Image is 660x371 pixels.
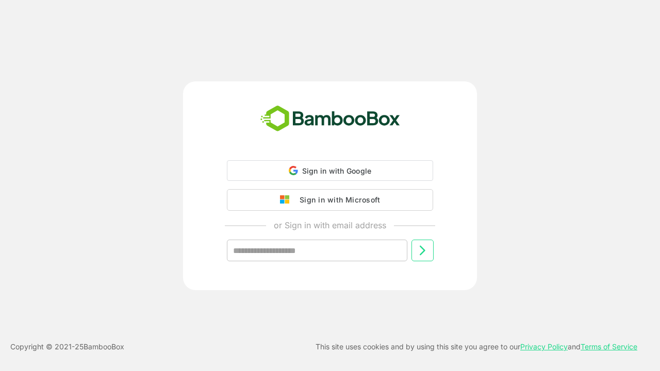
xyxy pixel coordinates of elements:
span: Sign in with Google [302,166,372,175]
img: bamboobox [255,102,406,136]
button: Sign in with Microsoft [227,189,433,211]
img: google [280,195,294,205]
div: Sign in with Microsoft [294,193,380,207]
p: Copyright © 2021- 25 BambooBox [10,341,124,353]
div: Sign in with Google [227,160,433,181]
p: or Sign in with email address [274,219,386,231]
p: This site uses cookies and by using this site you agree to our and [316,341,637,353]
a: Terms of Service [581,342,637,351]
a: Privacy Policy [520,342,568,351]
